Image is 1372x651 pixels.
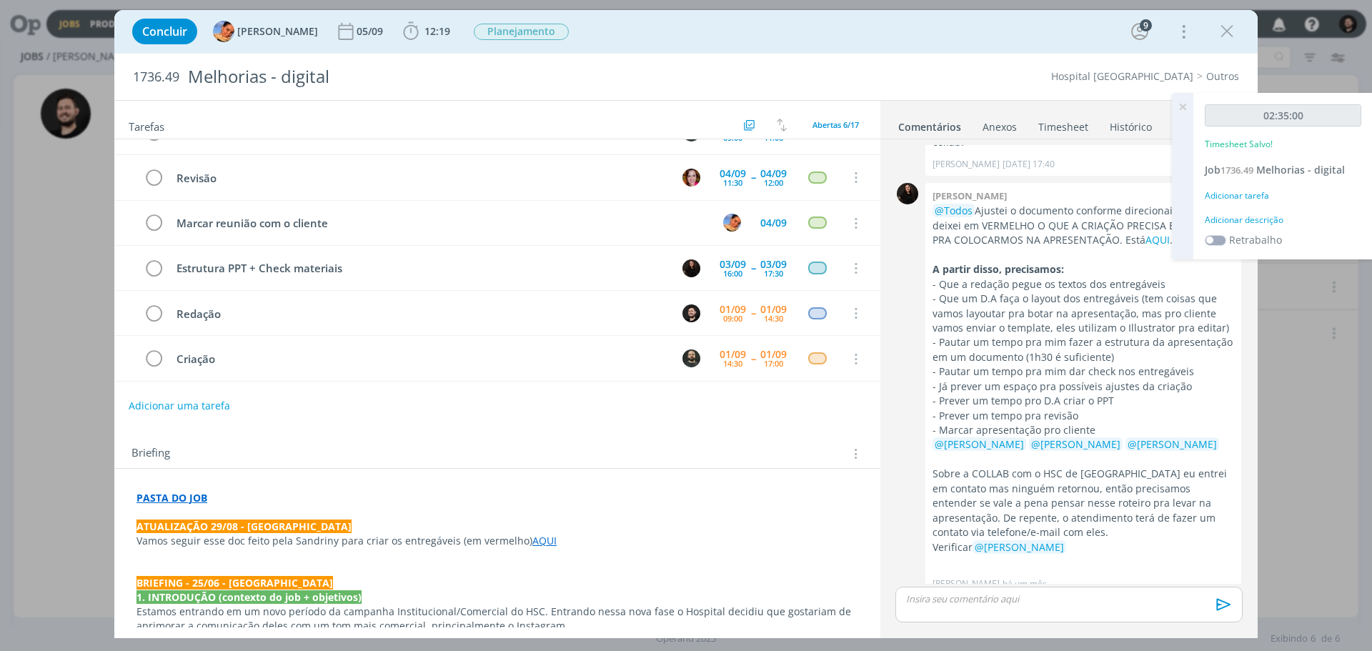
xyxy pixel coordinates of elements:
div: 11:30 [723,179,742,187]
p: - Prever um tempo pra revisão [933,409,1234,423]
span: @[PERSON_NAME] [1128,437,1217,451]
span: @[PERSON_NAME] [1031,437,1120,451]
div: Melhorias - digital [182,59,772,94]
span: 1736.49 [1221,164,1253,177]
strong: BRIEFING - 25/06 - [GEOGRAPHIC_DATA] [136,576,333,590]
span: -- [751,172,755,182]
p: - Que um D.A faça o layout dos entregáveis (tem coisas que vamos layoutar pra botar na apresentaç... [933,292,1234,335]
div: 05/09 [357,26,386,36]
div: 17:30 [764,269,783,277]
strong: 1. INTRODUÇÃO (contexto do job + objetivos) [136,590,362,604]
span: Melhorias - digital [1256,163,1345,177]
p: Estamos entrando em um novo período da campanha Institucional/Comercial do HSC. Entrando nessa no... [136,605,858,633]
span: @[PERSON_NAME] [935,437,1024,451]
a: Job1736.49Melhorias - digital [1205,163,1345,177]
span: Planejamento [474,24,569,40]
p: Ajustei o documento conforme direcionais do gio e deixei em VERMELHO O QUE A CRIAÇÃO PRECISA ENTR... [933,204,1234,247]
img: P [682,349,700,367]
strong: A partir disso, precisamos: [933,262,1064,276]
p: - Pautar um tempo pra mim fazer a estrutura da apresentação em um documento (1h30 é suficiente) [933,335,1234,364]
b: [PERSON_NAME] [933,189,1007,202]
p: - Pautar um tempo pra mim dar check nos entregáveis [933,364,1234,379]
button: B [680,302,702,324]
div: Criação [170,350,669,368]
span: @[PERSON_NAME] [975,540,1064,554]
label: Retrabalho [1229,232,1282,247]
button: P [680,348,702,369]
strong: ATUALIZAÇÃO 29/08 - [GEOGRAPHIC_DATA] [136,520,352,533]
img: B [682,169,700,187]
button: 9 [1128,20,1151,43]
button: Concluir [132,19,197,44]
div: 09:00 [723,314,742,322]
div: 17:00 [764,359,783,367]
img: L [213,21,234,42]
div: 14:30 [764,314,783,322]
div: 04/09 [760,218,787,228]
div: 14:30 [723,359,742,367]
button: Planejamento [473,23,570,41]
div: 04/09 [720,169,746,179]
span: [DATE] 17:40 [1003,158,1055,171]
img: S [682,259,700,277]
div: Redação [170,305,669,323]
p: Sobre a COLLAB com o HSC de [GEOGRAPHIC_DATA] eu entrei em contato mas ninguém retornou, então pr... [933,467,1234,555]
span: @Todos [935,204,973,217]
span: [PERSON_NAME] [237,26,318,36]
a: Comentários [898,114,962,134]
p: Vamos seguir esse doc feito pela Sandriny para criar os entregáveis (em vermelho) [136,534,858,548]
a: AQUI [532,534,557,547]
div: dialog [114,10,1258,638]
div: Adicionar descrição [1205,214,1361,227]
div: 11:00 [764,134,783,141]
div: 03/09 [760,259,787,269]
p: [PERSON_NAME] [933,158,1000,171]
span: -- [751,308,755,318]
div: Estrutura PPT + Check materiais [170,259,669,277]
button: S [680,257,702,279]
img: S [897,183,918,204]
div: Anexos [983,120,1017,134]
a: Histórico [1109,114,1153,134]
span: -- [751,354,755,364]
button: L[PERSON_NAME] [213,21,318,42]
span: -- [751,263,755,273]
a: PASTA DO JOB [136,491,207,505]
button: 12:19 [399,20,454,43]
img: L [723,214,741,232]
p: - Prever um tempo pro D.A criar o PPT [933,394,1234,408]
span: Concluir [142,26,187,37]
a: AQUI [1145,233,1170,247]
div: Adicionar tarefa [1205,189,1361,202]
button: B [680,167,702,188]
div: 9 [1140,19,1152,31]
p: - Que a redação pegue os textos dos entregáveis [933,277,1234,292]
img: B [682,304,700,322]
div: 16:00 [723,269,742,277]
p: - Já prever um espaço pra possíveis ajustes da criação [933,379,1234,394]
div: Revisão [170,169,669,187]
div: 01/09 [720,304,746,314]
div: 01/09 [760,349,787,359]
div: 04/09 [760,169,787,179]
p: Timesheet Salvo! [1205,138,1273,151]
a: Outros [1206,69,1239,83]
img: arrow-down-up.svg [777,119,787,131]
div: 09:00 [723,134,742,141]
span: Briefing [131,444,170,463]
span: Abertas 6/17 [812,119,859,130]
a: Timesheet [1038,114,1089,134]
span: 1736.49 [133,69,179,85]
span: há um mês [1003,577,1047,590]
p: - Marcar apresentação pro cliente [933,423,1234,437]
div: 01/09 [720,349,746,359]
button: Adicionar uma tarefa [128,393,231,419]
span: Tarefas [129,116,164,134]
div: 01/09 [760,304,787,314]
p: [PERSON_NAME] [933,577,1000,590]
span: 12:19 [424,24,450,38]
div: Marcar reunião com o cliente [170,214,710,232]
div: 03/09 [720,259,746,269]
a: Hospital [GEOGRAPHIC_DATA] [1051,69,1193,83]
